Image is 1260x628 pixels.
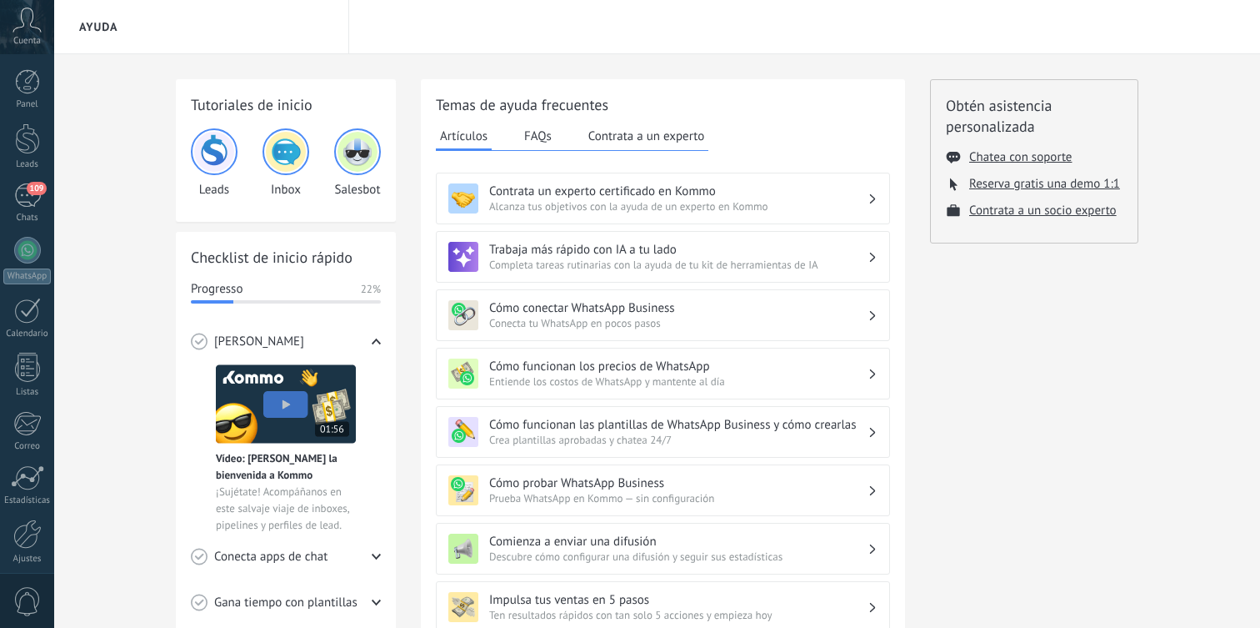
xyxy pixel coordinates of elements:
[334,128,381,198] div: Salesbot
[214,595,357,611] span: Gana tiempo con plantillas
[3,213,52,224] div: Chats
[191,247,381,268] h2: Checklist de inicio rápido
[489,242,867,258] h3: Trabaja más rápido con IA a tu lado
[3,269,51,284] div: WhatsApp
[262,128,309,198] div: Inbox
[3,495,52,506] div: Estadísticas
[3,441,52,452] div: Correo
[489,433,867,447] span: Crea plantillas aprobadas y chatea 24/7
[3,99,52,110] div: Panel
[436,123,492,151] button: Artículos
[489,359,867,374] h3: Cómo funcionan los precios de WhatsApp
[191,128,237,198] div: Leads
[489,199,867,214] span: Alcanza tus objetivos con la ayuda de un experto en Kommo
[489,475,867,491] h3: Cómo probar WhatsApp Business
[489,183,867,199] h3: Contrata un experto certificado en Kommo
[27,182,46,195] span: 109
[216,450,356,484] span: Vídeo: [PERSON_NAME] la bienvenida a Kommo
[489,608,867,622] span: Ten resultados rápidos con tan solo 5 acciones y empieza hoy
[946,95,1122,137] h2: Obtén asistencia personalizada
[361,281,381,298] span: 22%
[520,123,556,148] button: FAQs
[489,592,867,608] h3: Impulsa tus ventas en 5 pasos
[489,258,867,272] span: Completa tareas rutinarias con la ayuda de tu kit de herramientas de IA
[214,549,327,565] span: Conecta apps de chat
[969,149,1072,165] button: Chatea con soporte
[489,491,867,505] span: Prueba WhatsApp en Kommo — sin configuración
[436,94,890,115] h2: Temas de ayuda frecuentes
[3,159,52,170] div: Leads
[214,334,304,350] span: [PERSON_NAME]
[489,374,867,389] span: Entiende los costos de WhatsApp y mantente al día
[3,554,52,565] div: Ajustes
[191,281,242,298] span: Progresso
[489,316,867,330] span: Conecta tu WhatsApp en pocos pasos
[216,484,356,534] span: ¡Sujétate! Acompáñanos en este salvaje viaje de inboxes, pipelines y perfiles de lead.
[584,123,708,148] button: Contrata a un experto
[216,364,356,444] img: Meet video
[13,36,41,47] span: Cuenta
[489,534,867,550] h3: Comienza a enviar una difusión
[969,203,1117,219] button: Contrata a un socio experto
[3,329,52,339] div: Calendario
[3,387,52,398] div: Listas
[489,550,867,564] span: Descubre cómo configurar una difusión y seguir sus estadísticas
[489,300,867,316] h3: Cómo conectar WhatsApp Business
[489,417,867,433] h3: Cómo funcionan las plantillas de WhatsApp Business y cómo crearlas
[969,176,1120,192] button: Reserva gratis una demo 1:1
[191,94,381,115] h2: Tutoriales de inicio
